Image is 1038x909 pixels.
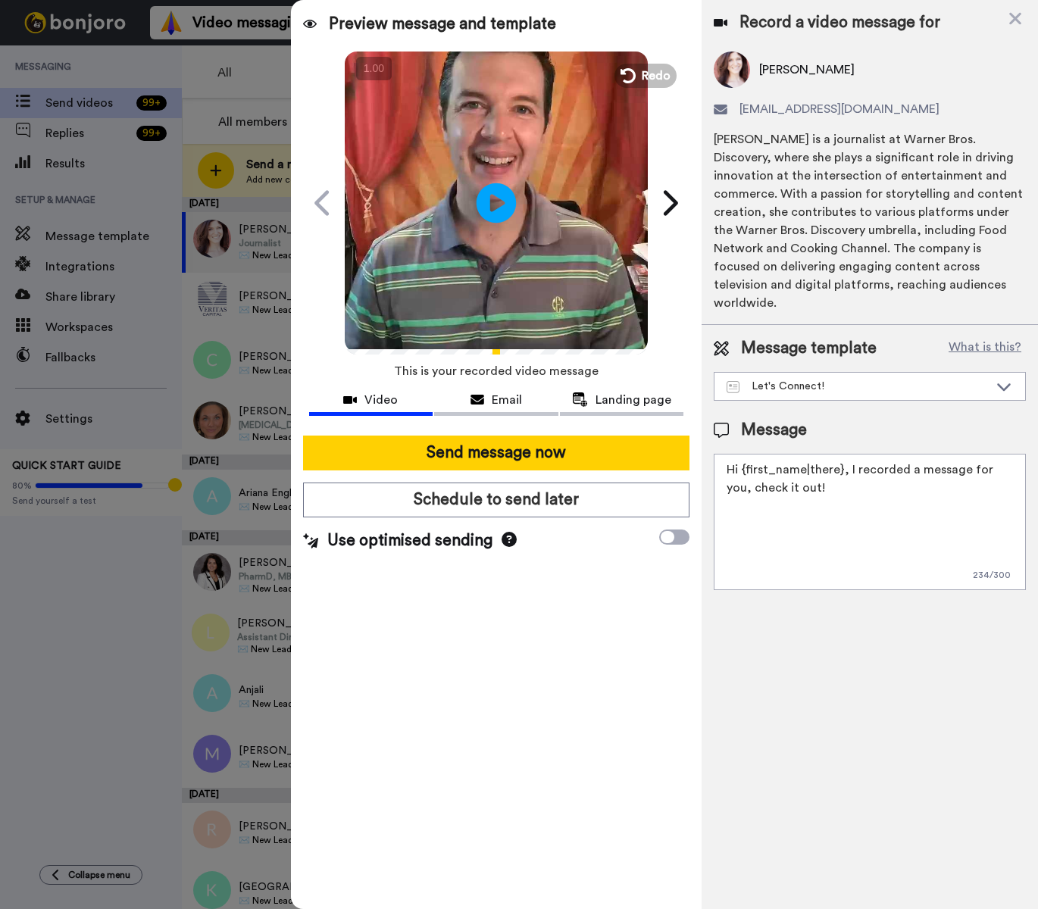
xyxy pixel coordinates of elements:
[394,355,599,388] span: This is your recorded video message
[492,391,522,409] span: Email
[741,419,807,442] span: Message
[739,100,940,118] span: [EMAIL_ADDRESS][DOMAIN_NAME]
[303,483,690,517] button: Schedule to send later
[944,337,1026,360] button: What is this?
[727,381,739,393] img: Message-temps.svg
[303,436,690,470] button: Send message now
[741,337,877,360] span: Message template
[727,379,989,394] div: Let's Connect!
[596,391,671,409] span: Landing page
[714,454,1026,590] textarea: Hi {first_name|there}, I recorded a message for you, check it out!
[714,130,1026,312] div: [PERSON_NAME] is a journalist at Warner Bros. Discovery, where she plays a significant role in dr...
[327,529,492,552] span: Use optimised sending
[364,391,398,409] span: Video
